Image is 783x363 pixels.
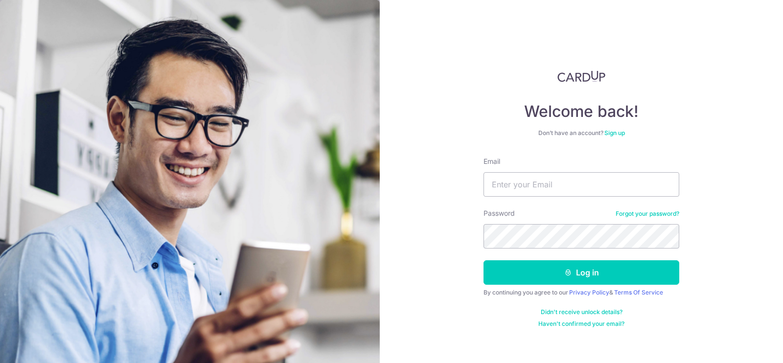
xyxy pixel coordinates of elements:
[484,157,500,166] label: Email
[616,210,679,218] a: Forgot your password?
[569,289,609,296] a: Privacy Policy
[614,289,663,296] a: Terms Of Service
[484,172,679,197] input: Enter your Email
[484,102,679,121] h4: Welcome back!
[604,129,625,136] a: Sign up
[541,308,622,316] a: Didn't receive unlock details?
[484,208,515,218] label: Password
[484,260,679,285] button: Log in
[484,289,679,296] div: By continuing you agree to our &
[484,129,679,137] div: Don’t have an account?
[538,320,624,328] a: Haven't confirmed your email?
[557,70,605,82] img: CardUp Logo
